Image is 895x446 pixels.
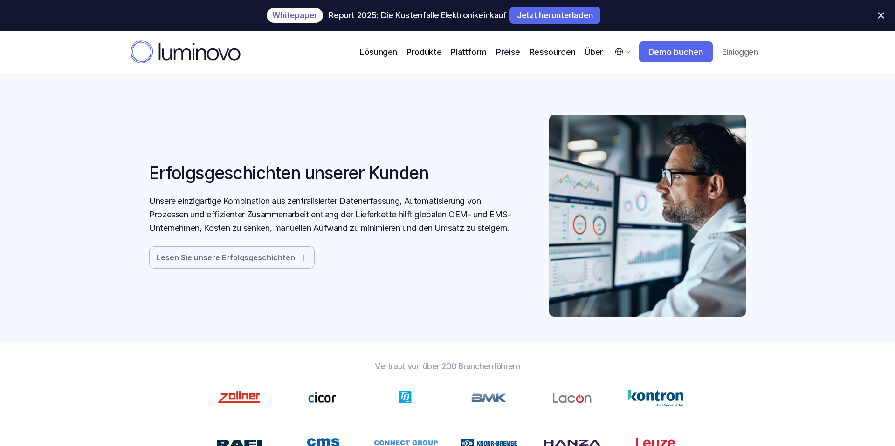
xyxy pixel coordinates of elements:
[530,46,575,58] p: Ressourcen
[553,383,592,413] img: Lacon
[585,46,603,58] p: Über
[722,47,758,57] p: Einloggen
[215,389,263,406] img: Zollner
[157,254,295,261] p: Lesen Sie unsere Erfolgsgeschichten
[451,46,487,58] p: Plattform
[272,12,317,19] p: Whitepaper
[149,163,519,183] h1: Erfolgsgeschichten unserer Kunden
[549,115,746,317] img: Elektronikfachmann betrachtet ein Dashboard auf einem Computerbildschirm
[471,383,507,413] img: zollner logo
[639,41,713,63] a: Demo buchen
[509,7,600,24] a: Jetzt herunterladen
[329,11,506,20] p: Report 2025: Die Kostenfalle Elektronikeinkauf
[648,47,703,57] p: Demo buchen
[149,246,315,269] a: Lesen Sie unsere Erfolgsgeschichten
[360,46,397,58] p: Lösungen
[496,46,520,58] a: Preise
[149,195,519,235] p: Unsere einzigartige Kombination aus zentralisierter Datenerfassung, Automatisierung von Prozessen...
[205,361,690,372] p: Vertraut von über 200 Branchenführern
[517,12,593,19] p: Jetzt herunterladen
[716,42,764,62] a: Einloggen
[406,46,441,58] p: Produkte
[308,388,337,407] img: zollner logo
